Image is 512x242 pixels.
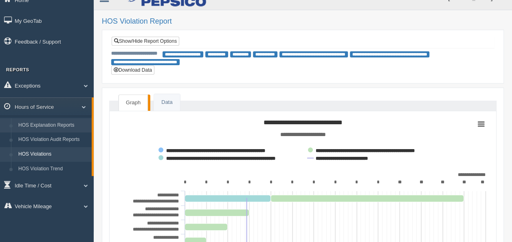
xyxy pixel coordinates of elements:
[102,18,504,26] h2: HOS Violation Report
[15,147,92,162] a: HOS Violations
[112,37,179,46] a: Show/Hide Report Options
[15,162,92,176] a: HOS Violation Trend
[119,95,148,111] a: Graph
[15,118,92,133] a: HOS Explanation Reports
[15,132,92,147] a: HOS Violation Audit Reports
[111,66,154,75] button: Download Data
[154,94,180,111] a: Data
